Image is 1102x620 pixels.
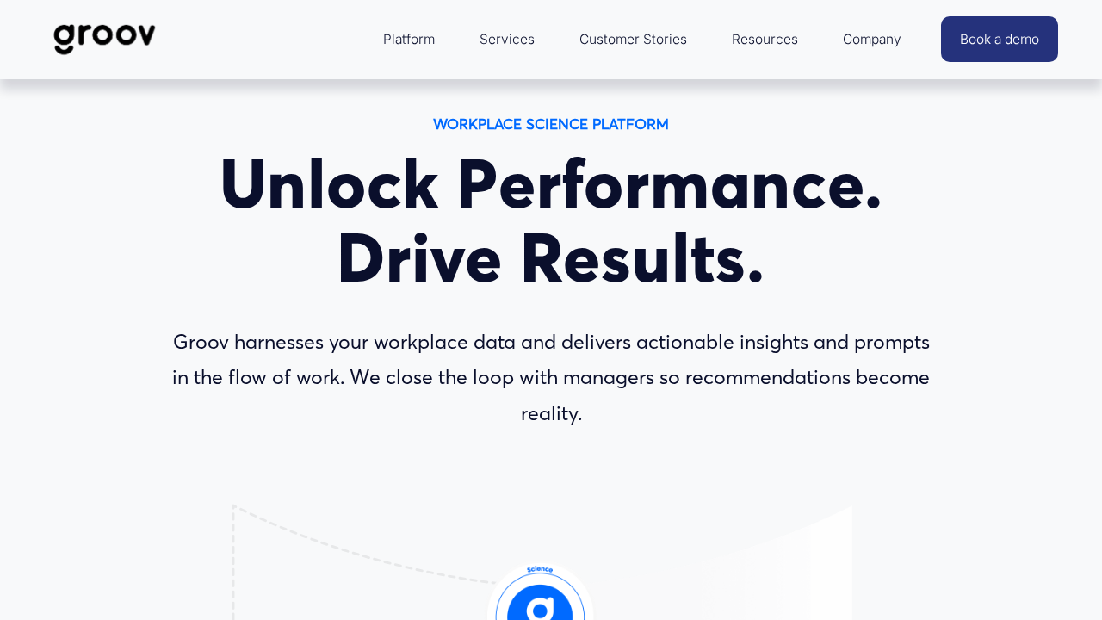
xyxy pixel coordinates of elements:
p: Groov harnesses your workplace data and delivers actionable insights and prompts in the flow of w... [172,324,930,431]
h1: Unlock Performance. Drive Results. [172,146,930,294]
strong: WORKPLACE SCIENCE PLATFORM [433,115,669,133]
a: folder dropdown [375,19,443,60]
img: Groov | Workplace Science Platform | Unlock Performance | Drive Results [44,11,165,68]
a: Book a demo [941,16,1058,62]
span: Company [843,28,901,52]
a: folder dropdown [834,19,910,60]
a: Services [471,19,543,60]
span: Resources [732,28,798,52]
a: Customer Stories [571,19,696,60]
span: Platform [383,28,435,52]
a: folder dropdown [723,19,807,60]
